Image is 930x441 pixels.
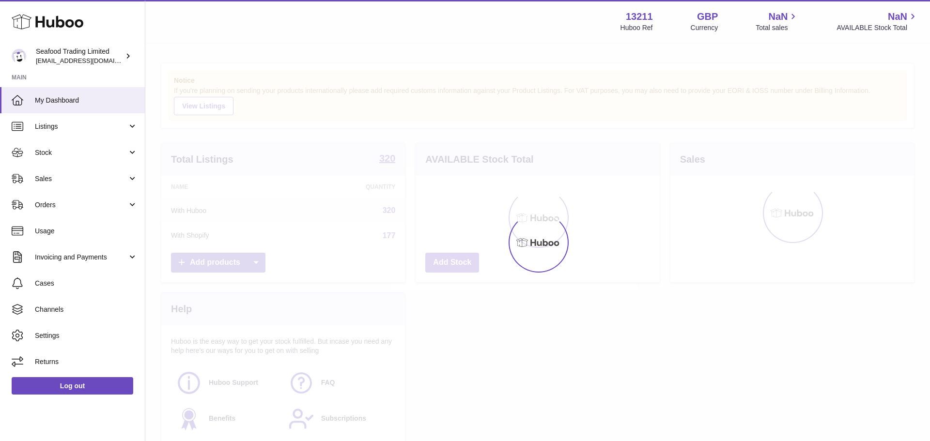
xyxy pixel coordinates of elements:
a: NaN AVAILABLE Stock Total [837,10,918,32]
span: NaN [768,10,788,23]
img: internalAdmin-13211@internal.huboo.com [12,49,26,63]
div: Huboo Ref [620,23,653,32]
a: Log out [12,377,133,395]
span: Invoicing and Payments [35,253,127,262]
span: NaN [888,10,907,23]
span: Channels [35,305,138,314]
span: My Dashboard [35,96,138,105]
span: Settings [35,331,138,340]
span: Stock [35,148,127,157]
span: [EMAIL_ADDRESS][DOMAIN_NAME] [36,57,142,64]
span: Total sales [756,23,799,32]
span: Orders [35,200,127,210]
div: Currency [691,23,718,32]
span: Sales [35,174,127,183]
span: Returns [35,357,138,366]
div: Seafood Trading Limited [36,47,123,65]
strong: 13211 [626,10,653,23]
a: NaN Total sales [756,10,799,32]
span: Usage [35,227,138,236]
strong: GBP [697,10,718,23]
span: Cases [35,279,138,288]
span: AVAILABLE Stock Total [837,23,918,32]
span: Listings [35,122,127,131]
